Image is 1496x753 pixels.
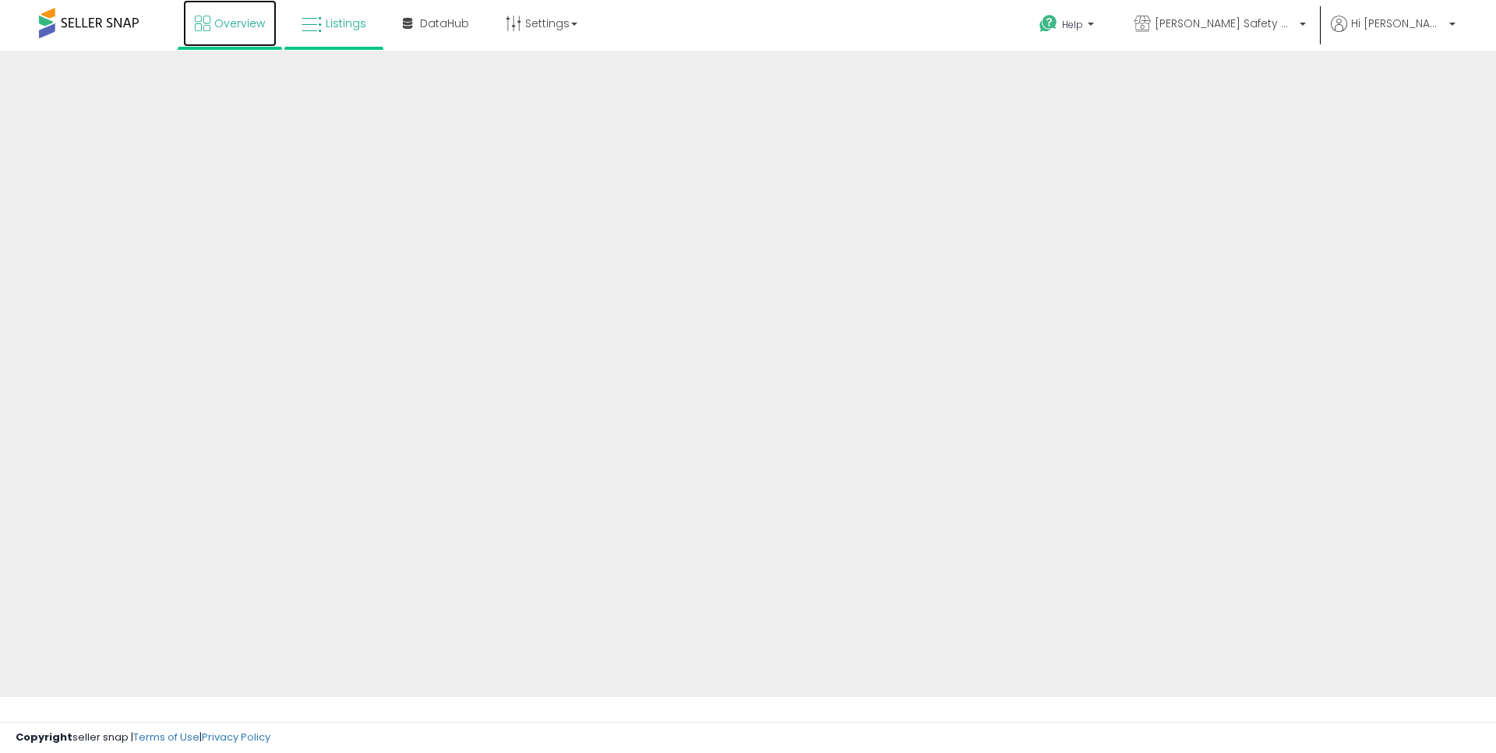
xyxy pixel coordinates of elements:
span: Hi [PERSON_NAME] [1351,16,1445,31]
a: Help [1027,2,1110,51]
span: Overview [214,16,265,31]
span: DataHub [420,16,469,31]
span: [PERSON_NAME] Safety & Supply [1155,16,1295,31]
span: Help [1062,18,1083,31]
span: Listings [326,16,366,31]
i: Get Help [1039,14,1058,33]
a: Hi [PERSON_NAME] [1331,16,1455,51]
